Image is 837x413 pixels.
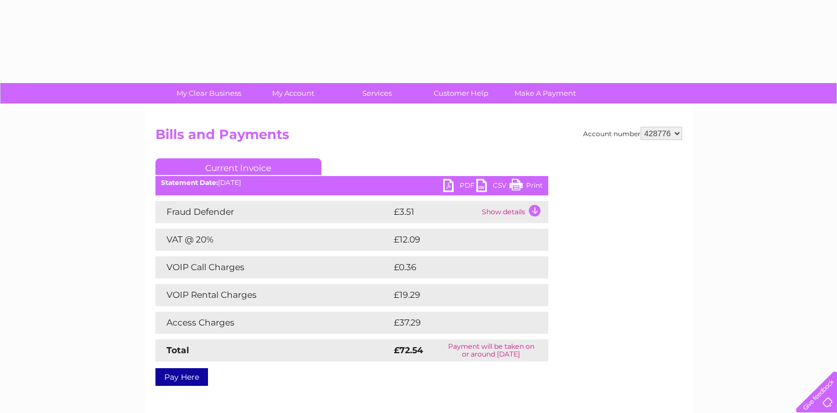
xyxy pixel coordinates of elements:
[155,284,391,306] td: VOIP Rental Charges
[391,284,525,306] td: £19.29
[155,312,391,334] td: Access Charges
[155,256,391,278] td: VOIP Call Charges
[155,127,682,148] h2: Bills and Payments
[434,339,548,362] td: Payment will be taken on or around [DATE]
[167,345,189,355] strong: Total
[155,179,548,187] div: [DATE]
[391,256,522,278] td: £0.36
[391,201,479,223] td: £3.51
[163,83,254,104] a: My Clear Business
[391,229,525,251] td: £12.09
[415,83,507,104] a: Customer Help
[394,345,423,355] strong: £72.54
[161,178,218,187] b: Statement Date:
[510,179,543,195] a: Print
[155,368,208,386] a: Pay Here
[155,229,391,251] td: VAT @ 20%
[479,201,548,223] td: Show details
[155,201,391,223] td: Fraud Defender
[331,83,423,104] a: Services
[443,179,476,195] a: PDF
[500,83,591,104] a: Make A Payment
[391,312,526,334] td: £37.29
[247,83,339,104] a: My Account
[155,158,321,175] a: Current Invoice
[583,127,682,140] div: Account number
[476,179,510,195] a: CSV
